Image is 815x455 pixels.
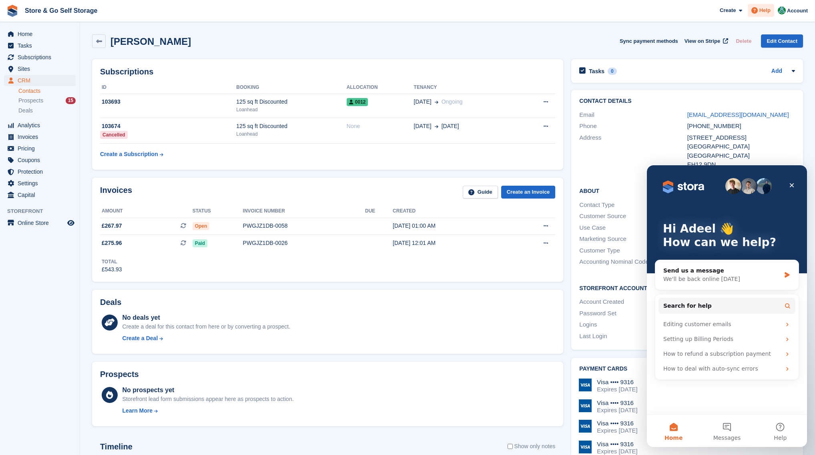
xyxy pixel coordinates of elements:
div: Expires [DATE] [597,407,637,414]
div: Logins [579,320,687,329]
div: Use Case [579,223,687,233]
a: Deals [18,106,76,115]
div: Loanhead [236,106,346,113]
a: menu [4,63,76,74]
span: Ongoing [442,98,463,105]
span: Capital [18,189,66,200]
a: [EMAIL_ADDRESS][DOMAIN_NAME] [687,111,789,118]
div: EH12 9DN [687,160,795,169]
h2: Invoices [100,186,132,199]
a: Preview store [66,218,76,228]
th: Invoice number [243,205,365,218]
a: menu [4,40,76,51]
img: Visa Logo [579,420,592,433]
div: Customer Type [579,246,687,255]
div: Address [579,133,687,169]
span: CRM [18,75,66,86]
span: Online Store [18,217,66,229]
span: £267.97 [102,222,122,230]
div: No deals yet [122,313,290,323]
span: Open [193,222,210,230]
th: Amount [100,205,193,218]
a: Edit Contact [761,34,803,48]
div: Phone [579,122,687,131]
a: Store & Go Self Storage [22,4,100,17]
div: Accounting Nominal Code [579,257,687,267]
h2: Tasks [589,68,604,75]
a: Create a Deal [122,334,290,343]
div: Visa •••• 9316 [597,420,637,427]
a: Contacts [18,87,76,95]
div: Total [102,258,122,265]
span: [DATE] [414,98,432,106]
input: Show only notes [508,442,513,451]
div: [DATE] 01:00 AM [393,222,510,230]
div: 125 sq ft Discounted [236,122,346,130]
div: 103674 [100,122,236,130]
img: Visa Logo [579,399,592,412]
div: Customer Source [579,212,687,221]
div: [DATE] 12:01 AM [393,239,510,247]
span: Deals [18,107,33,114]
div: Storefront lead form submissions appear here as prospects to action. [122,395,294,403]
div: Loanhead [236,130,346,138]
h2: Timeline [100,442,132,451]
div: [STREET_ADDRESS] [687,133,795,142]
h2: Storefront Account [579,284,795,292]
div: Password Set [579,309,687,318]
a: menu [4,154,76,166]
span: Help [759,6,771,14]
div: 103693 [100,98,236,106]
th: Created [393,205,510,218]
h2: About [579,186,795,194]
a: menu [4,189,76,200]
h2: Subscriptions [100,67,555,76]
h2: Payment cards [579,366,795,372]
a: Add [771,67,782,76]
div: Expires [DATE] [597,427,637,434]
span: Create [720,6,736,14]
div: [GEOGRAPHIC_DATA] [687,151,795,160]
div: Cancelled [100,131,128,139]
span: [DATE] [442,122,459,130]
div: No prospects yet [122,385,294,395]
div: PWGJZ1DB-0026 [243,239,365,247]
div: 0 [608,68,617,75]
div: Visa •••• 9316 [597,399,637,407]
span: Protection [18,166,66,177]
span: £275.96 [102,239,122,247]
img: stora-icon-8386f47178a22dfd0bd8f6a31ec36ba5ce8667c1dd55bd0f319d3a0aa187defe.svg [6,5,18,17]
button: Delete [733,34,755,48]
th: Booking [236,81,346,94]
div: Expires [DATE] [597,448,637,455]
div: 15 [66,97,76,104]
div: [PHONE_NUMBER] [687,122,795,131]
a: menu [4,75,76,86]
a: Learn More [122,407,294,415]
div: Marketing Source [579,235,687,244]
div: [GEOGRAPHIC_DATA] [687,142,795,151]
div: Learn More [122,407,153,415]
img: Visa Logo [579,441,592,453]
th: ID [100,81,236,94]
span: Sites [18,63,66,74]
a: Guide [463,186,498,199]
th: Tenancy [414,81,519,94]
span: 0012 [347,98,368,106]
a: Create an Invoice [501,186,556,199]
div: 125 sq ft Discounted [236,98,346,106]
